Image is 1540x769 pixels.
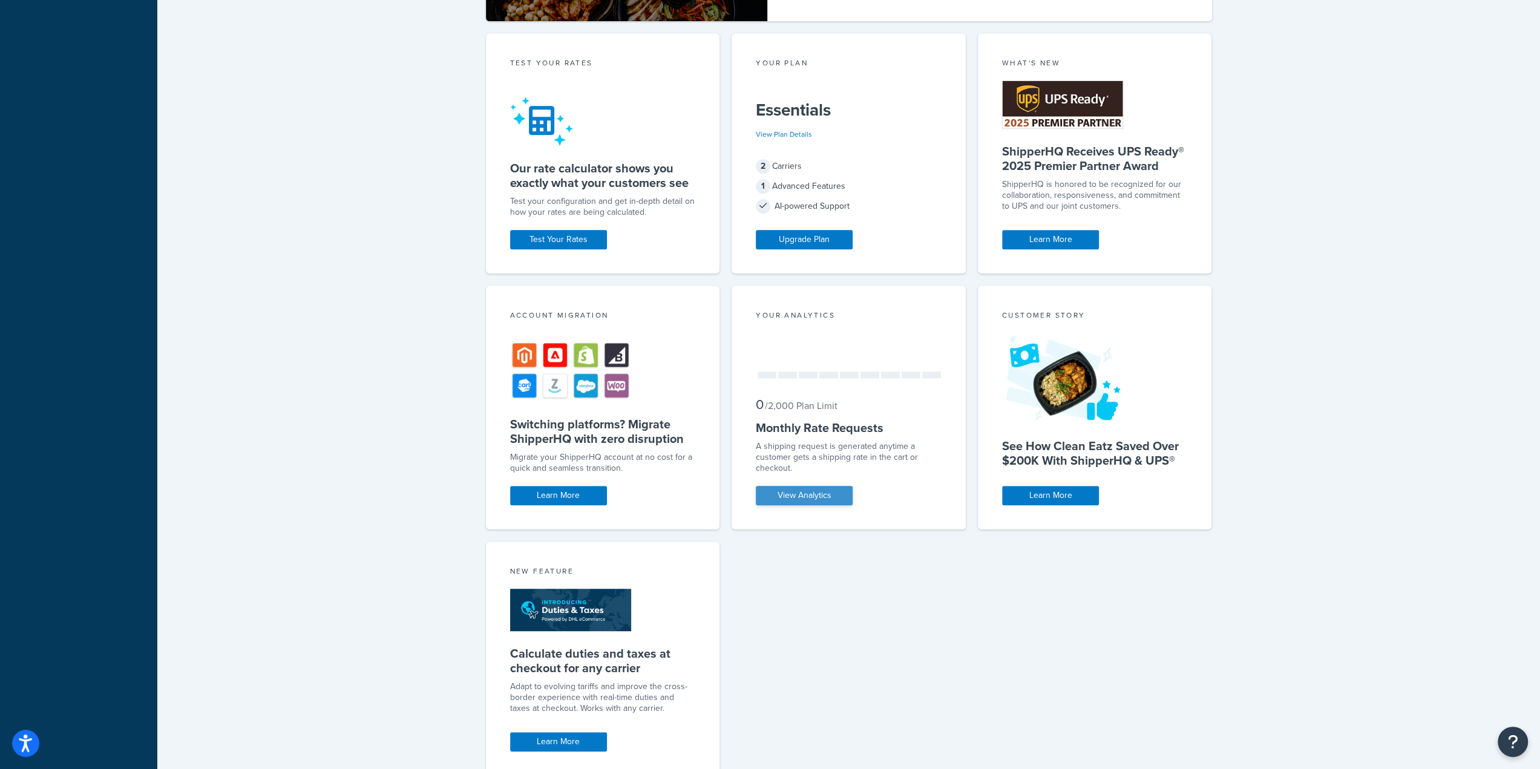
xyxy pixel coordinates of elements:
button: Open Resource Center [1498,727,1528,757]
a: Learn More [1002,230,1099,249]
p: ShipperHQ is honored to be recognized for our collaboration, responsiveness, and commitment to UP... [1002,179,1188,212]
div: Advanced Features [756,178,942,195]
div: What's New [1002,57,1188,71]
span: 0 [756,394,764,414]
span: 2 [756,159,770,174]
span: 1 [756,179,770,194]
h5: ShipperHQ Receives UPS Ready® 2025 Premier Partner Award [1002,144,1188,173]
h5: Our rate calculator shows you exactly what your customers see [510,161,696,190]
div: Customer Story [1002,310,1188,324]
a: Upgrade Plan [756,230,853,249]
a: Learn More [510,732,607,751]
a: Learn More [1002,486,1099,505]
div: New Feature [510,566,696,580]
small: / 2,000 Plan Limit [765,399,837,413]
a: Test Your Rates [510,230,607,249]
h5: Monthly Rate Requests [756,420,942,435]
p: Adapt to evolving tariffs and improve the cross-border experience with real-time duties and taxes... [510,681,696,714]
div: Test your configuration and get in-depth detail on how your rates are being calculated. [510,196,696,218]
a: Learn More [510,486,607,505]
a: View Plan Details [756,129,812,140]
div: AI-powered Support [756,198,942,215]
div: Test your rates [510,57,696,71]
h5: Essentials [756,100,942,120]
div: Migrate your ShipperHQ account at no cost for a quick and seamless transition. [510,452,696,474]
div: Carriers [756,158,942,175]
h5: See How Clean Eatz Saved Over $200K With ShipperHQ & UPS® [1002,439,1188,468]
h5: Switching platforms? Migrate ShipperHQ with zero disruption [510,417,696,446]
div: Account Migration [510,310,696,324]
h5: Calculate duties and taxes at checkout for any carrier [510,646,696,675]
div: Your Plan [756,57,942,71]
div: A shipping request is generated anytime a customer gets a shipping rate in the cart or checkout. [756,441,942,474]
a: View Analytics [756,486,853,505]
div: Your Analytics [756,310,942,324]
